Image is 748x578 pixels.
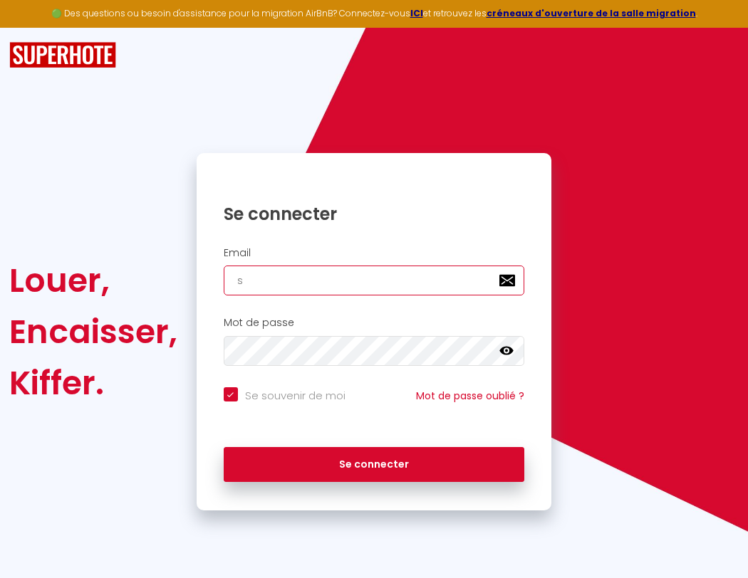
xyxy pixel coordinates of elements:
[224,266,525,295] input: Ton Email
[416,389,524,403] a: Mot de passe oublié ?
[224,247,525,259] h2: Email
[11,6,54,48] button: Ouvrir le widget de chat LiveChat
[410,7,423,19] a: ICI
[9,255,177,306] div: Louer,
[224,317,525,329] h2: Mot de passe
[487,7,696,19] a: créneaux d'ouverture de la salle migration
[9,357,177,409] div: Kiffer.
[224,447,525,483] button: Se connecter
[9,306,177,357] div: Encaisser,
[224,203,525,225] h1: Se connecter
[9,42,116,68] img: SuperHote logo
